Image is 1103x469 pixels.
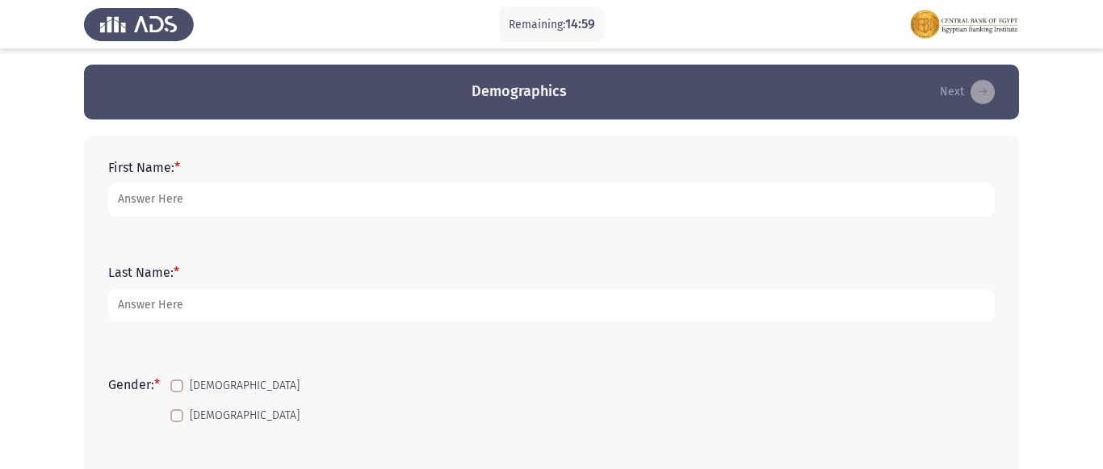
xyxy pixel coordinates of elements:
h3: Demographics [472,82,567,102]
img: Assess Talent Management logo [84,2,194,47]
input: add answer text [108,289,995,322]
button: load next page [935,79,1000,105]
img: Assessment logo of FOCUS Assessment 3 Modules EN [909,2,1019,47]
label: First Name: [108,160,180,175]
input: add answer text [108,183,995,216]
p: Remaining: [509,15,595,35]
span: 14:59 [565,16,595,31]
label: Gender: [108,377,160,392]
label: Last Name: [108,265,179,280]
span: [DEMOGRAPHIC_DATA] [190,376,300,396]
span: [DEMOGRAPHIC_DATA] [190,406,300,425]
